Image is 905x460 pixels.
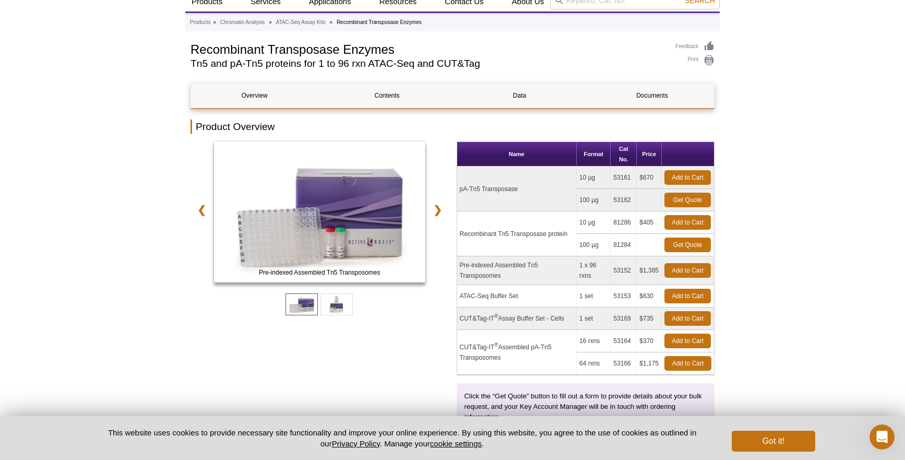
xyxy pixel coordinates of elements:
[577,142,611,167] th: Format
[611,308,637,330] td: 53169
[213,19,216,25] li: »
[664,170,711,185] a: Add to Cart
[269,19,272,25] li: »
[214,141,425,282] img: Pre-indexed Assembled Tn5 Transposomes
[611,330,637,352] td: 53164
[190,120,715,134] h2: Product Overview
[494,342,498,348] sup: ®
[870,424,895,450] iframe: Intercom live chat
[664,193,711,207] a: Get Quote
[324,83,450,108] a: Contents
[276,18,326,27] a: ATAC-Seq Assay Kits
[426,198,449,222] a: ❯
[332,439,380,448] a: Privacy Policy
[337,19,422,25] li: Recombinant Transposase Enzymes
[664,311,711,326] a: Add to Cart
[637,256,662,285] td: $1,385
[637,330,662,352] td: $370
[637,167,662,189] td: $670
[457,308,577,330] td: CUT&Tag-IT Assay Buffer Set - Cells
[457,142,577,167] th: Name
[611,234,637,256] td: 81284
[611,189,637,211] td: 53162
[190,59,665,68] h2: Tn5 and pA-Tn5 proteins for 1 to 96 rxn ATAC-Seq and CUT&Tag
[457,167,577,211] td: pA-Tn5 Transposase
[577,285,611,308] td: 1 set
[456,83,583,108] a: Data
[664,238,711,252] a: Get Quote
[457,211,577,256] td: Recombinant Tn5 Transposase protein
[216,267,423,278] span: Pre-indexed Assembled Tn5 Transposomes
[732,431,815,452] button: Got it!
[330,19,333,25] li: »
[675,55,715,66] a: Print
[457,285,577,308] td: ATAC-Seq Buffer Set
[589,83,716,108] a: Documents
[90,427,715,449] p: This website uses cookies to provide necessary site functionality and improve your online experie...
[611,211,637,234] td: 81286
[611,256,637,285] td: 53152
[191,83,318,108] a: Overview
[457,256,577,285] td: Pre-indexed Assembled Tn5 Transposomes
[214,141,425,286] a: ATAC-Seq Kit
[577,167,611,189] td: 10 µg
[577,234,611,256] td: 100 µg
[637,285,662,308] td: $630
[190,18,210,27] a: Products
[457,330,577,375] td: CUT&Tag-IT Assembled pA-Tn5 Transposomes
[611,142,637,167] th: Cat No.
[577,256,611,285] td: 1 x 96 rxns
[577,330,611,352] td: 16 rxns
[465,391,707,422] p: Click the “Get Quote” button to fill out a form to provide details about your bulk request, and y...
[664,356,711,371] a: Add to Cart
[664,215,711,230] a: Add to Cart
[664,334,711,348] a: Add to Cart
[611,167,637,189] td: 53161
[577,211,611,234] td: 10 µg
[577,189,611,211] td: 100 µg
[494,313,498,319] sup: ®
[664,289,711,303] a: Add to Cart
[637,211,662,234] td: $405
[675,41,715,52] a: Feedback
[664,263,711,278] a: Add to Cart
[190,41,665,56] h1: Recombinant Transposase Enzymes
[611,352,637,375] td: 53166
[220,18,265,27] a: Chromatin Analysis
[430,439,482,448] button: cookie settings
[190,198,213,222] a: ❮
[577,352,611,375] td: 64 rxns
[577,308,611,330] td: 1 set
[637,352,662,375] td: $1,175
[637,308,662,330] td: $735
[611,285,637,308] td: 53153
[637,142,662,167] th: Price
